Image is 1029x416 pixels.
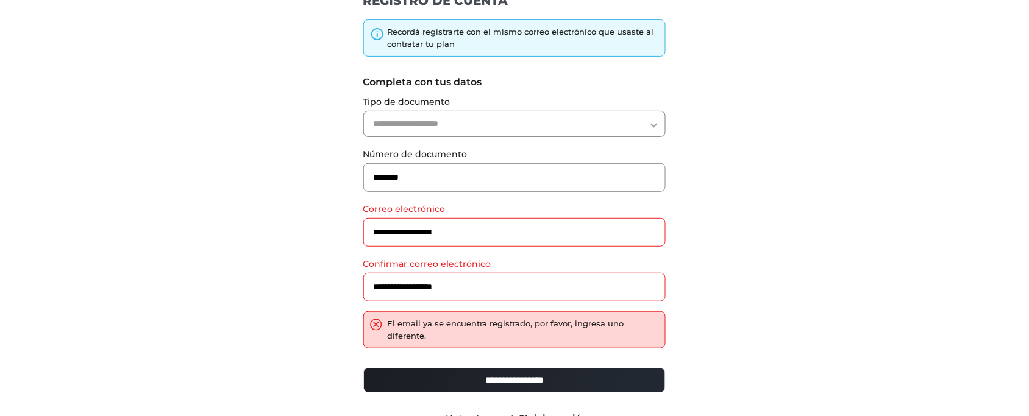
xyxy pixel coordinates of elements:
div: El email ya se encuentra registrado, por favor, ingresa uno diferente. [388,318,660,342]
label: Confirmar correo electrónico [363,258,666,270]
p: Unable to load the requested file: pwa/ia.php [40,61,981,73]
label: Completa con tus datos [363,75,666,90]
label: Número de documento [363,148,666,161]
label: Tipo de documento [363,96,666,108]
h1: An Error Was Encountered [31,25,991,52]
label: Correo electrónico [363,203,666,216]
div: Recordá registrarte con el mismo correo electrónico que usaste al contratar tu plan [388,26,660,50]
